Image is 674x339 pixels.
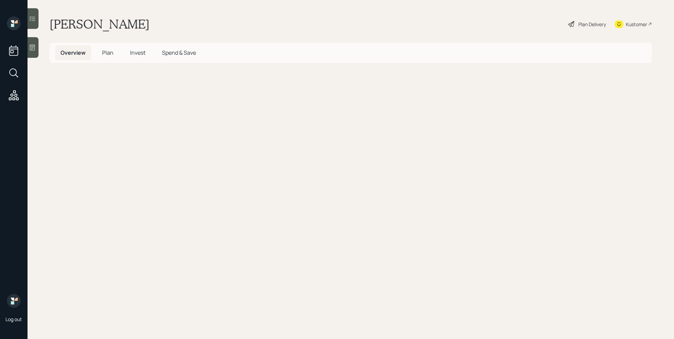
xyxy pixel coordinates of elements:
[7,294,21,308] img: retirable_logo.png
[578,21,606,28] div: Plan Delivery
[162,49,196,56] span: Spend & Save
[626,21,647,28] div: Kustomer
[61,49,86,56] span: Overview
[130,49,145,56] span: Invest
[102,49,113,56] span: Plan
[50,17,150,32] h1: [PERSON_NAME]
[6,316,22,322] div: Log out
